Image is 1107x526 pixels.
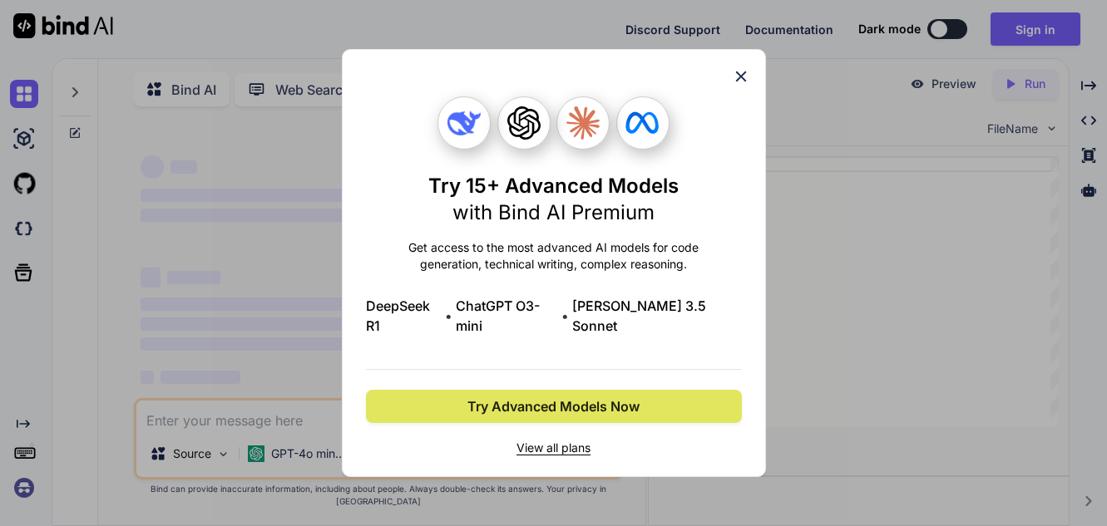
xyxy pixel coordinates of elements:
span: with Bind AI Premium [452,200,655,224]
img: Deepseek [447,106,481,140]
span: • [561,306,569,326]
span: [PERSON_NAME] 3.5 Sonnet [572,296,741,336]
span: ChatGPT O3-mini [456,296,559,336]
p: Get access to the most advanced AI models for code generation, technical writing, complex reasoning. [366,239,742,273]
h1: Try 15+ Advanced Models [428,173,679,226]
span: View all plans [366,440,742,456]
button: Try Advanced Models Now [366,390,742,423]
span: • [445,306,452,326]
span: DeepSeek R1 [366,296,442,336]
span: Try Advanced Models Now [467,396,640,416]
